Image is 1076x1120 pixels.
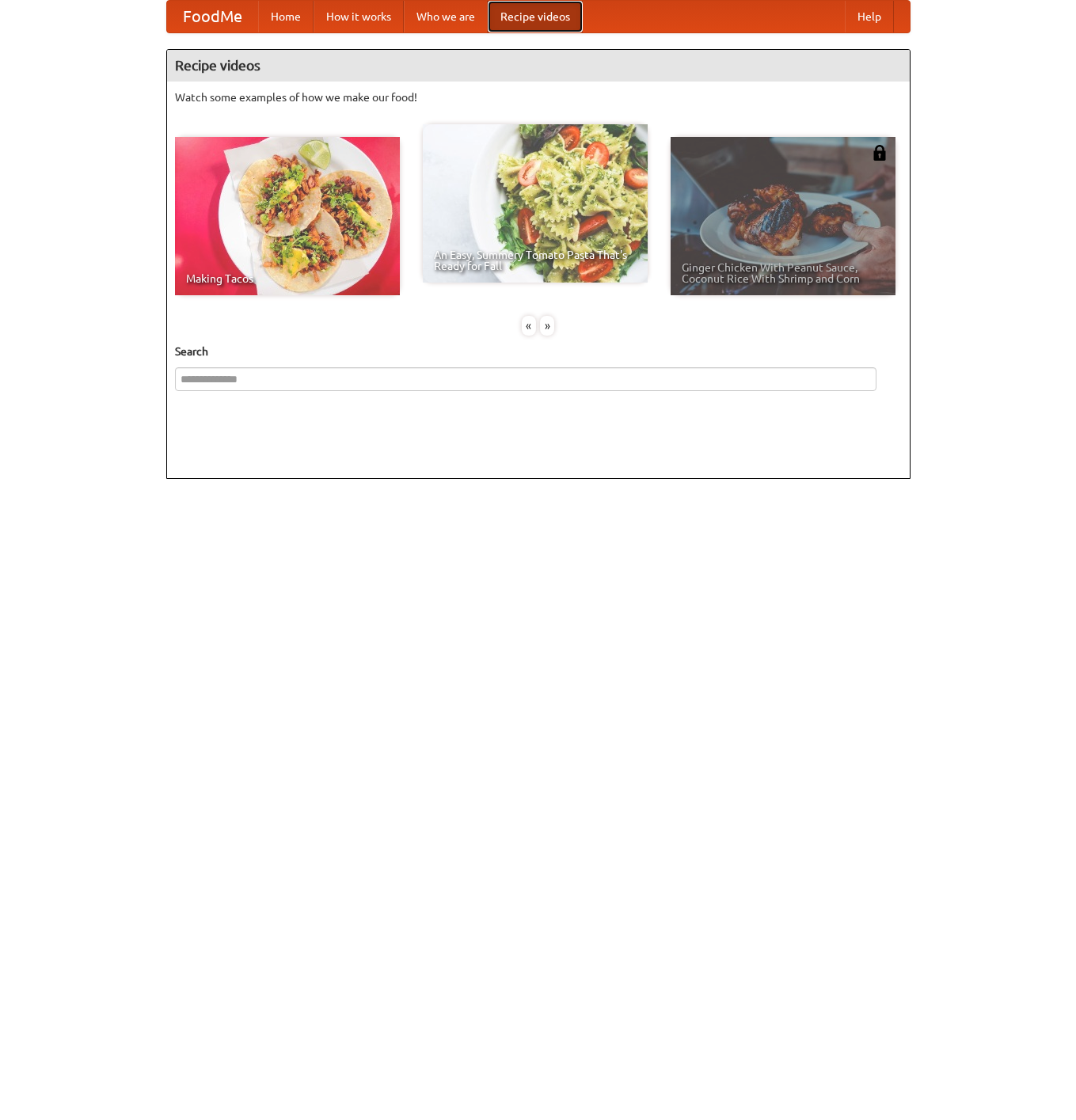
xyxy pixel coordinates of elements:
span: Making Tacos [186,273,389,284]
img: 483408.png [872,145,888,161]
a: Making Tacos [175,137,400,295]
a: How it works [314,1,404,32]
a: An Easy, Summery Tomato Pasta That's Ready for Fall [423,124,648,283]
a: Help [845,1,894,32]
a: Home [258,1,314,32]
a: FoodMe [167,1,258,32]
div: » [540,316,554,336]
h4: Recipe videos [167,50,910,82]
p: Watch some examples of how we make our food! [175,89,902,105]
h5: Search [175,344,902,359]
a: Who we are [404,1,488,32]
a: Recipe videos [488,1,583,32]
div: « [522,316,536,336]
span: An Easy, Summery Tomato Pasta That's Ready for Fall [434,249,637,271]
